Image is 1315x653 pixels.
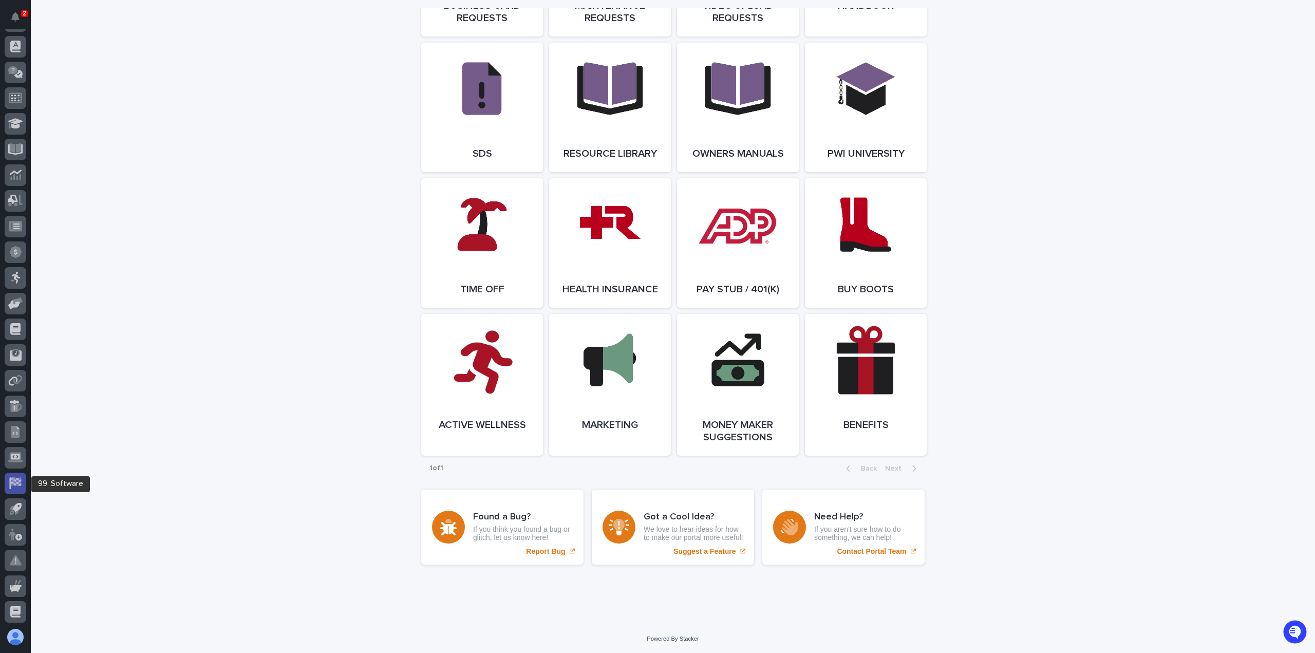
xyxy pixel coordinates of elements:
[549,314,671,456] a: Marketing
[644,512,743,523] h3: Got a Cool Idea?
[805,314,927,456] a: Benefits
[644,525,743,543] p: We love to hear ideas for how to make our portal more useful!
[6,161,60,179] a: 📖Help Docs
[35,124,130,133] div: We're available if you need us!
[23,10,26,17] p: 2
[10,166,18,174] div: 📖
[421,178,543,308] a: Time Off
[421,490,584,565] a: Report Bug
[35,114,168,124] div: Start new chat
[838,464,881,473] button: Back
[677,178,799,308] a: Pay Stub / 401(k)
[677,314,799,456] a: Money Maker Suggestions
[421,314,543,456] a: Active Wellness
[72,190,124,198] a: Powered byPylon
[805,43,927,172] a: PWI University
[421,456,452,481] p: 1 of 1
[549,43,671,172] a: Resource Library
[473,512,573,523] h3: Found a Bug?
[805,178,927,308] a: Buy Boots
[5,626,26,648] button: users-avatar
[881,464,925,473] button: Next
[762,490,925,565] a: Contact Portal Team
[27,82,170,93] input: Clear
[673,547,736,556] p: Suggest a Feature
[5,6,26,28] button: Notifications
[814,512,914,523] h3: Need Help?
[549,178,671,308] a: Health Insurance
[837,547,906,556] p: Contact Portal Team
[473,525,573,543] p: If you think you found a bug or glitch, let us know here!
[526,547,565,556] p: Report Bug
[421,43,543,172] a: SDS
[814,525,914,543] p: If you aren't sure how to do something, we can help!
[10,57,187,73] p: How can we help?
[592,490,754,565] a: Suggest a Feature
[10,114,29,133] img: 1736555164131-43832dd5-751b-4058-ba23-39d91318e5a0
[21,165,56,175] span: Help Docs
[175,117,187,129] button: Start new chat
[1282,619,1310,647] iframe: Open customer support
[102,190,124,198] span: Pylon
[10,10,31,30] img: Stacker
[885,465,908,472] span: Next
[855,465,877,472] span: Back
[677,43,799,172] a: Owners Manuals
[647,636,699,642] a: Powered By Stacker
[10,41,187,57] p: Welcome 👋
[13,12,26,29] div: Notifications2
